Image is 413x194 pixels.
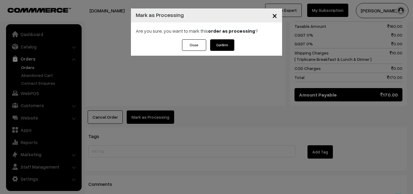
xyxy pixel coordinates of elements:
[182,39,206,51] button: Close
[210,39,234,51] button: Confirm
[208,28,255,34] strong: order as processing
[272,10,277,21] span: ×
[136,11,184,19] h4: Mark as Processing
[131,22,282,39] div: Are you sure, you want to mark this ?
[267,6,282,25] button: Close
